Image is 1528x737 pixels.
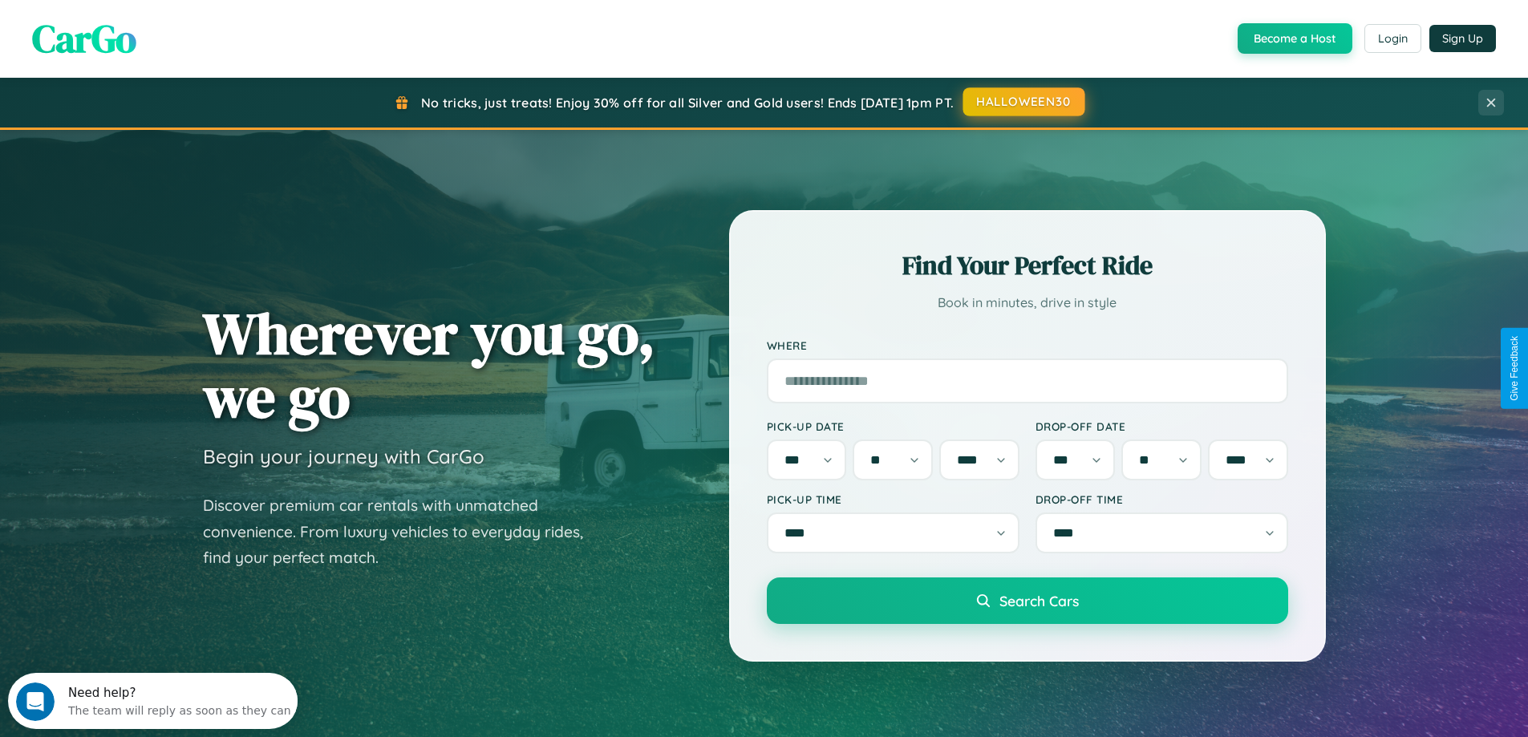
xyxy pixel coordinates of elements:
[1509,336,1520,401] div: Give Feedback
[60,14,283,26] div: Need help?
[767,338,1288,352] label: Where
[1036,492,1288,506] label: Drop-off Time
[16,682,55,721] iframe: Intercom live chat
[60,26,283,43] div: The team will reply as soon as they can
[6,6,298,51] div: Open Intercom Messenger
[32,12,136,65] span: CarGo
[767,577,1288,624] button: Search Cars
[421,95,954,111] span: No tricks, just treats! Enjoy 30% off for all Silver and Gold users! Ends [DATE] 1pm PT.
[767,248,1288,283] h2: Find Your Perfect Ride
[1364,24,1421,53] button: Login
[1036,419,1288,433] label: Drop-off Date
[767,419,1019,433] label: Pick-up Date
[203,444,484,468] h3: Begin your journey with CarGo
[8,673,298,729] iframe: Intercom live chat discovery launcher
[999,592,1079,609] span: Search Cars
[203,302,655,428] h1: Wherever you go, we go
[1429,25,1496,52] button: Sign Up
[1238,23,1352,54] button: Become a Host
[203,492,604,571] p: Discover premium car rentals with unmatched convenience. From luxury vehicles to everyday rides, ...
[767,492,1019,506] label: Pick-up Time
[963,87,1085,116] button: HALLOWEEN30
[767,291,1288,314] p: Book in minutes, drive in style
